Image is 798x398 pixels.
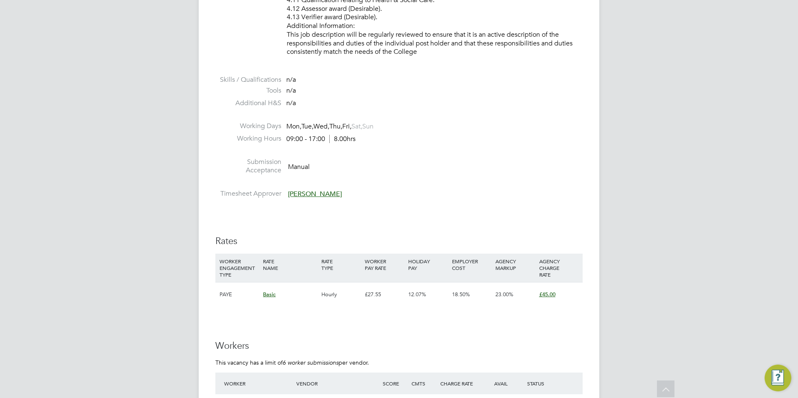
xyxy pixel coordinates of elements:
[288,190,342,198] span: [PERSON_NAME]
[351,122,362,131] span: Sat,
[215,340,583,352] h3: Workers
[362,122,374,131] span: Sun
[319,254,363,275] div: RATE TYPE
[286,76,296,84] span: n/a
[215,359,583,366] p: This vacancy has a limit of per vendor.
[286,135,356,144] div: 09:00 - 17:00
[438,376,482,391] div: Charge Rate
[215,189,281,198] label: Timesheet Approver
[765,365,791,391] button: Engage Resource Center
[406,254,450,275] div: HOLIDAY PAY
[301,122,313,131] span: Tue,
[263,291,275,298] span: Basic
[283,359,338,366] em: 6 worker submissions
[215,158,281,175] label: Submission Acceptance
[539,291,556,298] span: £45.00
[294,376,381,391] div: Vendor
[261,254,319,275] div: RATE NAME
[329,122,342,131] span: Thu,
[215,99,281,108] label: Additional H&S
[313,122,329,131] span: Wed,
[215,86,281,95] label: Tools
[450,254,493,275] div: EMPLOYER COST
[217,254,261,282] div: WORKER ENGAGEMENT TYPE
[342,122,351,131] span: Fri,
[408,291,426,298] span: 12.07%
[286,86,296,95] span: n/a
[495,291,513,298] span: 23.00%
[493,254,537,275] div: AGENCY MARKUP
[329,135,356,143] span: 8.00hrs
[215,76,281,84] label: Skills / Qualifications
[215,235,583,247] h3: Rates
[525,376,583,391] div: Status
[452,291,470,298] span: 18.50%
[288,162,310,171] span: Manual
[222,376,294,391] div: Worker
[215,122,281,131] label: Working Days
[319,282,363,307] div: Hourly
[286,122,301,131] span: Mon,
[286,99,296,107] span: n/a
[537,254,581,282] div: AGENCY CHARGE RATE
[482,376,525,391] div: Avail
[381,376,409,391] div: Score
[363,282,406,307] div: £27.55
[409,376,438,391] div: Cmts
[217,282,261,307] div: PAYE
[215,134,281,143] label: Working Hours
[363,254,406,275] div: WORKER PAY RATE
